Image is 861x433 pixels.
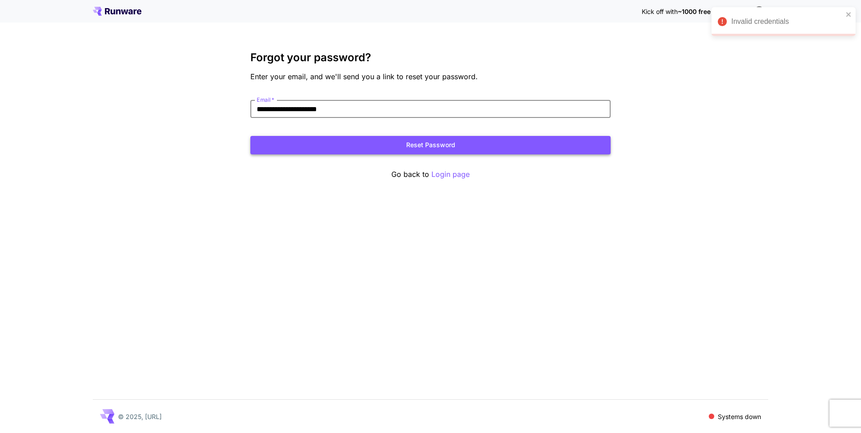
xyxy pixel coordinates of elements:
p: Systems down [718,412,761,421]
div: Invalid credentials [731,16,843,27]
button: Login page [431,169,470,180]
label: Email [257,96,274,104]
span: ~1000 free images! 🎈 [678,8,747,15]
p: © 2025, [URL] [118,412,162,421]
p: Enter your email, and we'll send you a link to reset your password. [250,71,611,82]
button: In order to qualify for free credit, you need to sign up with a business email address and click ... [750,2,768,20]
p: Go back to [250,169,611,180]
h3: Forgot your password? [250,51,611,64]
button: close [846,11,852,18]
span: Kick off with [642,8,678,15]
button: Reset Password [250,136,611,154]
